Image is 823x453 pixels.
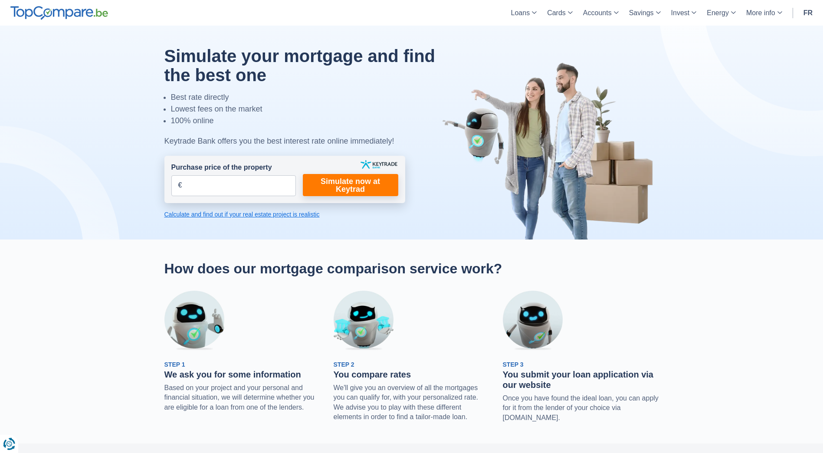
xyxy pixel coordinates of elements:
h1: Simulate your mortgage and find the best one [164,46,448,85]
img: Keytrade [361,160,397,169]
img: Step 3 [503,291,563,351]
a: Simulate now at Keytrad [303,174,398,196]
span: € [178,181,182,190]
h3: We ask you for some information [164,369,321,380]
img: TopCompare [10,6,108,20]
p: We'll give you an overview of all the mortgages you can qualify for, with your personalized rate.... [334,383,490,422]
p: Once you have found the ideal loan, you can apply for it from the lender of your choice via [DOMA... [503,394,659,423]
img: Step 1 [164,291,224,351]
h3: You compare rates [334,369,490,380]
li: Lowest fees on the market [171,103,448,115]
li: Best rate directly [171,92,448,103]
h2: How does our mortgage comparison service work? [164,260,659,277]
a: Calculate and find out if your real estate project is realistic [164,210,405,219]
h3: You submit your loan application via our website [503,369,659,390]
label: Purchase price of the property [171,163,272,173]
span: Step 3 [503,361,524,368]
div: Keytrade Bank offers you the best interest rate online immediately! [164,135,448,147]
p: Based on your project and your personal and financial situation, we will determine whether you ar... [164,383,321,412]
img: Step 2 [334,291,393,351]
li: 100% online [171,115,448,127]
img: image-hero [442,62,659,240]
span: Step 1 [164,361,185,368]
span: Step 2 [334,361,354,368]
